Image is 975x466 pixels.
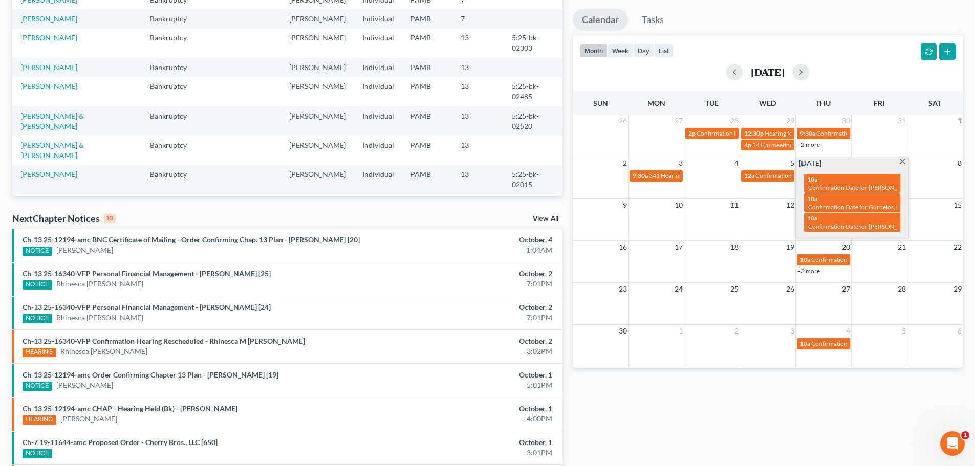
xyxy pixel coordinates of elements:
td: 13 [452,29,504,58]
td: Individual [354,77,402,106]
span: Sun [593,99,608,107]
td: Bankruptcy [142,77,206,106]
span: 10a [800,340,810,347]
span: 28 [729,115,740,127]
a: Ch-7 19-11644-amc Proposed Order - Cherry Bros., LLC [650] [23,438,218,447]
a: [PERSON_NAME] [56,245,113,255]
span: Wed [759,99,776,107]
td: Individual [354,106,402,136]
button: week [608,43,633,57]
span: Fri [874,99,884,107]
td: 7 [452,9,504,28]
td: Bankruptcy [142,165,206,194]
span: 26 [618,115,628,127]
span: 29 [952,283,963,295]
td: PAMB [402,58,452,77]
span: 5 [901,325,907,337]
td: [PERSON_NAME] [281,77,354,106]
span: 10a [800,256,810,263]
div: 10 [104,214,116,223]
a: Ch-13 25-12194-amc BNC Certificate of Mailing - Order Confirming Chap. 13 Plan - [PERSON_NAME] [20] [23,235,360,244]
td: [PERSON_NAME] [281,9,354,28]
span: 27 [841,283,851,295]
td: 13 [452,58,504,77]
span: 9 [622,199,628,211]
span: 2 [733,325,740,337]
span: 8 [957,157,963,169]
span: Mon [647,99,665,107]
span: 3 [678,157,684,169]
div: NOTICE [23,247,52,256]
span: 22 [952,241,963,253]
td: 5:25-bk-01929 [504,194,562,224]
td: Bankruptcy [142,9,206,28]
td: [PERSON_NAME] [281,106,354,136]
span: 9:30a [633,172,648,180]
td: Individual [354,9,402,28]
button: month [580,43,608,57]
span: 18 [729,241,740,253]
td: PAMB [402,106,452,136]
div: October, 2 [382,269,552,279]
td: Bankruptcy [142,106,206,136]
div: HEARING [23,415,56,425]
span: 30 [618,325,628,337]
td: [PERSON_NAME] [281,58,354,77]
span: 25 [729,283,740,295]
span: 10a [807,214,817,222]
div: NOTICE [23,449,52,458]
a: Ch-13 25-16340-VFP Personal Financial Management - [PERSON_NAME] [25] [23,269,271,278]
div: NOTICE [23,314,52,323]
a: [PERSON_NAME] [60,414,117,424]
span: 2 [622,157,628,169]
td: PAMB [402,194,452,224]
span: 2p [688,129,696,137]
span: Confirmation Date for [PERSON_NAME] [808,184,917,191]
span: 29 [785,115,795,127]
div: October, 2 [382,302,552,313]
span: 27 [674,115,684,127]
span: 15 [952,199,963,211]
button: day [633,43,654,57]
td: 13 [452,165,504,194]
a: Ch-13 25-12194-amc Order Confirming Chapter 13 Plan - [PERSON_NAME] [19] [23,370,278,379]
h2: [DATE] [751,66,785,77]
span: Confirmation Date for [PERSON_NAME] [697,129,805,137]
td: [PERSON_NAME] [281,136,354,165]
span: 21 [897,241,907,253]
div: 7:01PM [382,313,552,323]
td: PAMB [402,165,452,194]
span: 4 [845,325,851,337]
td: Individual [354,29,402,58]
span: 1 [961,431,969,439]
div: 1:04AM [382,245,552,255]
span: Confirmation Date for [PERSON_NAME] & [PERSON_NAME] [808,223,971,230]
span: Hearing for Cherry Bros., LLC [765,129,843,137]
span: Sat [928,99,941,107]
a: Ch-13 25-16340-VFP Confirmation Hearing Rescheduled - Rhinesca M [PERSON_NAME] [23,337,305,345]
button: list [654,43,674,57]
a: [PERSON_NAME] [20,14,77,23]
span: 24 [674,283,684,295]
a: +2 more [797,141,820,148]
a: Rhinesca [PERSON_NAME] [56,279,143,289]
div: NOTICE [23,280,52,290]
td: Bankruptcy [142,136,206,165]
a: Tasks [633,9,673,31]
div: 4:00PM [382,414,552,424]
a: Calendar [573,9,628,31]
div: October, 2 [382,336,552,346]
a: [PERSON_NAME] [20,82,77,91]
span: Thu [816,99,831,107]
span: 5 [789,157,795,169]
span: 4p [744,141,751,149]
td: 13 [452,136,504,165]
a: Rhinesca [PERSON_NAME] [60,346,147,357]
span: 31 [897,115,907,127]
div: 3:02PM [382,346,552,357]
div: NextChapter Notices [12,212,116,225]
a: Ch-13 25-12194-amc CHAP - Hearing Held (Bk) - [PERSON_NAME] [23,404,237,413]
div: October, 4 [382,235,552,245]
span: 16 [618,241,628,253]
div: 5:01PM [382,380,552,390]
